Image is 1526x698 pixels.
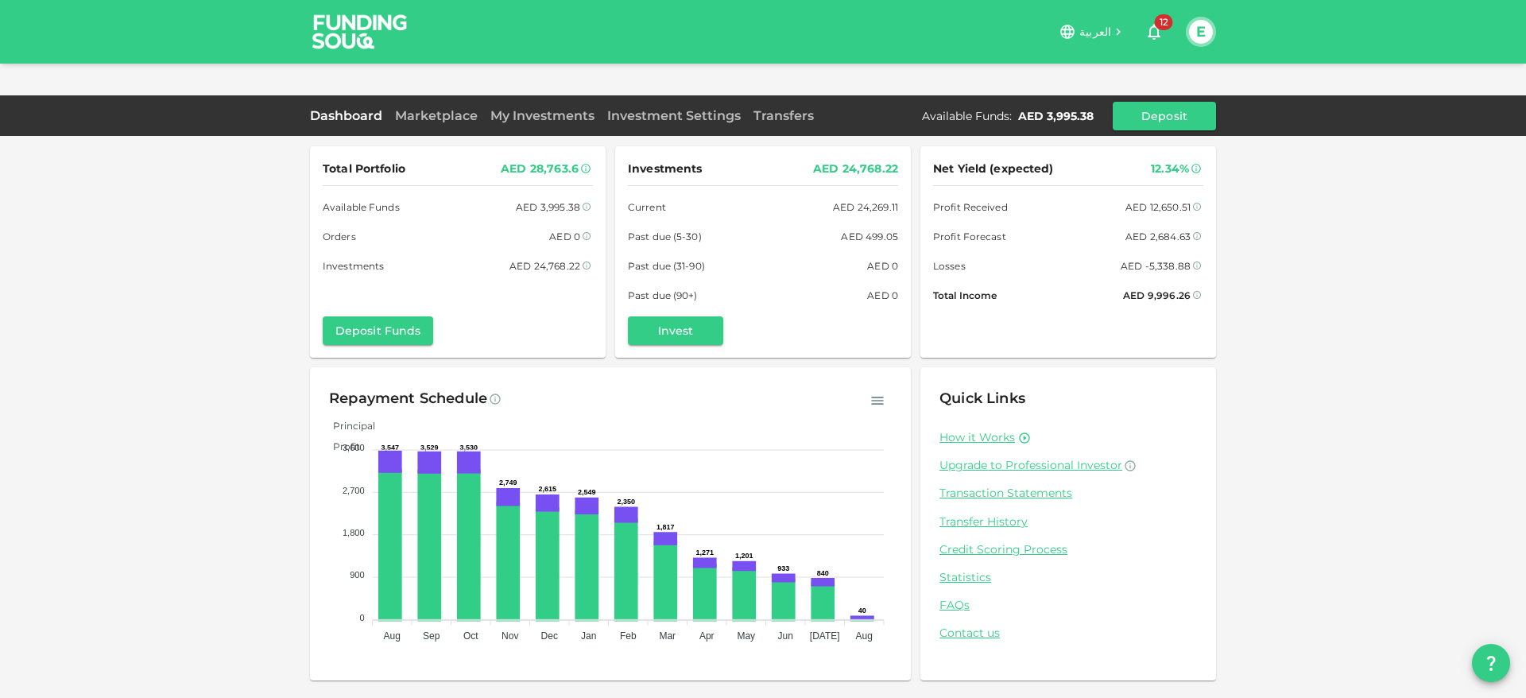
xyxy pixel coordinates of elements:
[1125,199,1191,215] div: AED 12,650.51
[323,258,384,274] span: Investments
[810,630,840,642] tspan: [DATE]
[1472,644,1510,682] button: question
[939,626,1197,641] a: Contact us
[323,159,405,179] span: Total Portfolio
[867,258,898,274] div: AED 0
[933,228,1006,245] span: Profit Forecast
[323,316,433,345] button: Deposit Funds
[628,287,698,304] span: Past due (90+)
[628,159,702,179] span: Investments
[359,613,364,622] tspan: 0
[1018,108,1094,124] div: AED 3,995.38
[541,630,558,642] tspan: Dec
[581,630,596,642] tspan: Jan
[509,258,580,274] div: AED 24,768.22
[813,159,898,179] div: AED 24,768.22
[939,390,1025,407] span: Quick Links
[384,630,401,642] tspan: Aug
[1125,228,1191,245] div: AED 2,684.63
[628,199,666,215] span: Current
[939,514,1197,529] a: Transfer History
[699,630,715,642] tspan: Apr
[463,630,478,642] tspan: Oct
[939,458,1197,473] a: Upgrade to Professional Investor
[516,199,580,215] div: AED 3,995.38
[343,528,365,537] tspan: 1,800
[628,228,702,245] span: Past due (5-30)
[323,199,400,215] span: Available Funds
[939,542,1197,557] a: Credit Scoring Process
[833,199,898,215] div: AED 24,269.11
[939,458,1122,472] span: Upgrade to Professional Investor
[778,630,793,642] tspan: Jun
[343,486,365,495] tspan: 2,700
[628,258,705,274] span: Past due (31-90)
[310,108,389,123] a: Dashboard
[933,258,966,274] span: Losses
[321,440,360,452] span: Profit
[856,630,873,642] tspan: Aug
[939,570,1197,585] a: Statistics
[841,228,898,245] div: AED 499.05
[323,228,356,245] span: Orders
[601,108,747,123] a: Investment Settings
[939,486,1197,501] a: Transaction Statements
[343,443,365,452] tspan: 3,600
[484,108,601,123] a: My Investments
[1113,102,1216,130] button: Deposit
[423,630,440,642] tspan: Sep
[939,430,1015,445] a: How it Works
[737,630,755,642] tspan: May
[659,630,676,642] tspan: Mar
[1079,25,1111,39] span: العربية
[501,159,579,179] div: AED 28,763.6
[389,108,484,123] a: Marketplace
[549,228,580,245] div: AED 0
[939,598,1197,613] a: FAQs
[1123,287,1191,304] div: AED 9,996.26
[867,287,898,304] div: AED 0
[321,420,375,432] span: Principal
[933,199,1008,215] span: Profit Received
[620,630,637,642] tspan: Feb
[350,570,364,580] tspan: 900
[502,630,518,642] tspan: Nov
[747,108,820,123] a: Transfers
[1189,20,1213,44] button: E
[922,108,1012,124] div: Available Funds :
[1121,258,1191,274] div: AED -5,338.88
[933,287,997,304] span: Total Income
[628,316,723,345] button: Invest
[329,386,487,412] div: Repayment Schedule
[933,159,1054,179] span: Net Yield (expected)
[1151,159,1189,179] div: 12.34%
